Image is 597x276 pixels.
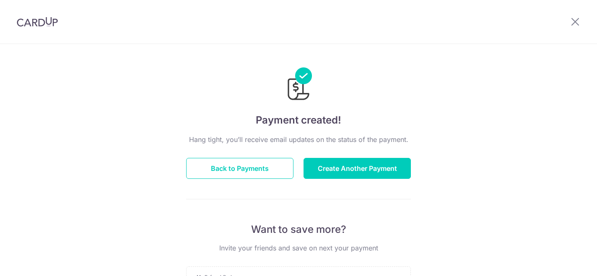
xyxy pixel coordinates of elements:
[186,113,411,128] h4: Payment created!
[304,158,411,179] button: Create Another Payment
[285,67,312,103] img: Payments
[186,134,411,144] p: Hang tight, you’ll receive email updates on the status of the payment.
[186,158,293,179] button: Back to Payments
[186,223,411,236] p: Want to save more?
[186,243,411,253] p: Invite your friends and save on next your payment
[17,17,58,27] img: CardUp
